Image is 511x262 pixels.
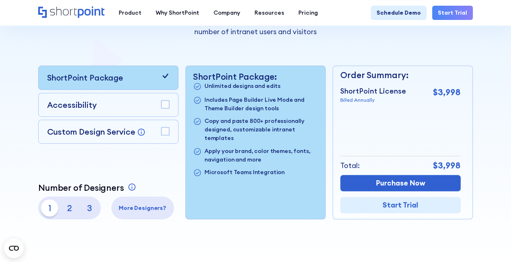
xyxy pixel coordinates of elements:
[298,9,318,17] div: Pricing
[204,147,318,164] p: Apply your brand, color themes, fonts, navigation and more
[41,199,58,216] p: 1
[119,9,141,17] div: Product
[254,9,284,17] div: Resources
[38,7,104,19] a: Home
[47,99,97,111] p: Accessibility
[156,9,199,17] div: Why ShortPoint
[340,96,406,104] p: Billed Annually
[47,72,123,83] p: ShortPoint Package
[114,204,171,212] p: More Designers?
[340,197,461,213] a: Start Trial
[371,6,426,20] a: Schedule Demo
[81,199,98,216] p: 3
[193,72,318,82] p: ShortPoint Package:
[248,6,291,20] a: Resources
[340,160,360,171] p: Total:
[4,238,24,258] button: Open CMP widget
[61,199,78,216] p: 2
[38,183,124,193] p: Number of Designers
[433,159,461,172] p: $3,998
[207,6,248,20] a: Company
[112,6,149,20] a: Product
[149,6,207,20] a: Why ShortPoint
[213,9,240,17] div: Company
[204,82,281,91] p: Unlimited designs and edits
[204,168,285,177] p: Microsoft Teams Integration
[340,86,406,96] p: ShortPoint License
[340,69,461,82] p: Order Summary:
[470,223,511,262] div: Chat-Widget
[291,6,325,20] a: Pricing
[204,96,318,113] p: Includes Page Builder Live Mode and Theme Builder design tools
[38,183,138,193] a: Number of Designers
[432,6,473,20] a: Start Trial
[204,117,318,142] p: Copy and paste 800+ professionally designed, customizable intranet templates
[433,86,461,99] p: $3,998
[340,175,461,191] a: Purchase Now
[470,223,511,262] iframe: Chat Widget
[47,127,135,137] p: Custom Design Service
